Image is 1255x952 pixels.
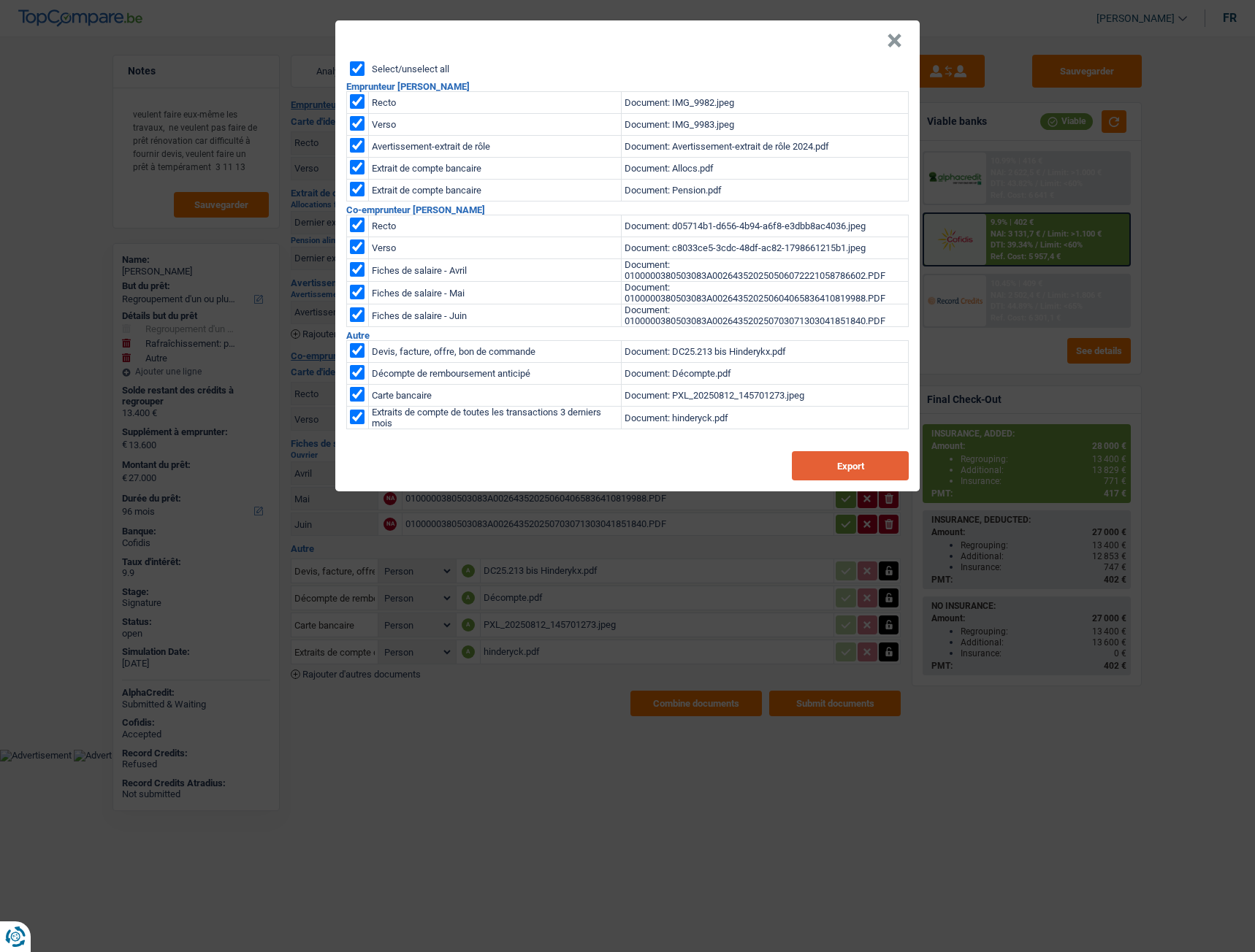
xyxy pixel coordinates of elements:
td: Document: Avertissement-extrait de rôle 2024.pdf [622,136,909,158]
td: Devis, facture, offre, bon de commande [369,341,622,363]
td: Carte bancaire [369,385,622,407]
td: Extrait de compte bancaire [369,158,622,180]
td: Document: IMG_9982.jpeg [622,92,909,114]
td: Verso [369,114,622,136]
td: Fiches de salaire - Avril [369,259,622,282]
td: Document: DC25.213 bis Hinderykx.pdf [622,341,909,363]
td: Fiches de salaire - Juin [369,304,622,327]
label: Select/unselect all [372,64,449,74]
td: Document: Décompte.pdf [622,363,909,385]
td: Document: 0100000380503083A002643520250604065836410819988.PDF [622,282,909,304]
td: Avertissement-extrait de rôle [369,136,622,158]
button: Export [792,451,909,480]
td: Document: 0100000380503083A002643520250506072221058786602.PDF [622,259,909,282]
h2: Co-emprunteur [PERSON_NAME] [346,205,909,215]
h2: Emprunteur [PERSON_NAME] [346,82,909,91]
td: Recto [369,92,622,114]
td: Document: Pension.pdf [622,180,909,201]
h2: Autre [346,331,909,340]
td: Document: c8033ce5-3cdc-48df-ac82-1798661215b1.jpeg [622,237,909,259]
td: Fiches de salaire - Mai [369,282,622,304]
td: Extrait de compte bancaire [369,180,622,201]
button: Close [887,34,902,48]
td: Document: 0100000380503083A002643520250703071303041851840.PDF [622,304,909,327]
td: Document: PXL_20250812_145701273.jpeg [622,385,909,407]
td: Verso [369,237,622,259]
td: Document: hinderyck.pdf [622,407,909,429]
td: Décompte de remboursement anticipé [369,363,622,385]
td: Document: Allocs.pdf [622,158,909,180]
td: Document: d05714b1-d656-4b94-a6f8-e3dbb8ac4036.jpeg [622,215,909,237]
td: Recto [369,215,622,237]
td: Document: IMG_9983.jpeg [622,114,909,136]
td: Extraits de compte de toutes les transactions 3 derniers mois [369,407,622,429]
